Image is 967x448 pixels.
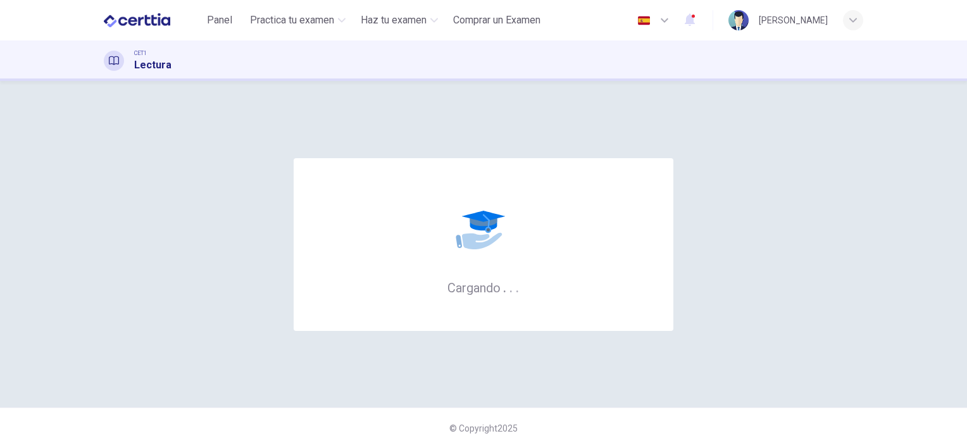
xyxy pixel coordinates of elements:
[134,58,172,73] h1: Lectura
[759,13,828,28] div: [PERSON_NAME]
[250,13,334,28] span: Practica tu examen
[199,9,240,32] button: Panel
[515,276,520,297] h6: .
[361,13,427,28] span: Haz tu examen
[104,8,199,33] a: CERTTIA logo
[104,8,170,33] img: CERTTIA logo
[448,9,546,32] button: Comprar un Examen
[636,16,652,25] img: es
[245,9,351,32] button: Practica tu examen
[207,13,232,28] span: Panel
[728,10,749,30] img: Profile picture
[356,9,443,32] button: Haz tu examen
[509,276,513,297] h6: .
[453,13,540,28] span: Comprar un Examen
[134,49,147,58] span: CET1
[449,423,518,433] span: © Copyright 2025
[502,276,507,297] h6: .
[447,279,520,296] h6: Cargando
